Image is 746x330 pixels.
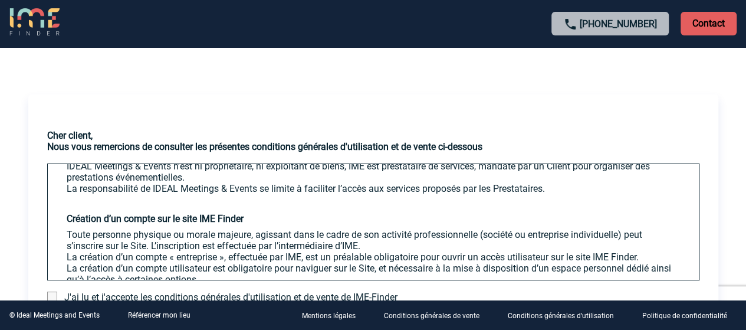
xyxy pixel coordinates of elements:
[681,12,737,35] p: Contact
[67,251,680,263] p: La création d’un compte « entreprise », effectuée par IME, est un préalable obligatoire pour ouvr...
[642,312,727,321] p: Politique de confidentialité
[128,311,190,319] a: Référencer mon lieu
[563,17,577,31] img: call-24-px.png
[67,263,680,285] p: La création d’un compte utilisateur est obligatoire pour naviguer sur le Site, et nécessaire à la...
[293,310,374,321] a: Mentions légales
[580,18,657,30] a: [PHONE_NUMBER]
[374,310,498,321] a: Conditions générales de vente
[64,292,397,303] span: J'ai lu et j'accepte les conditions générales d'utilisation et de vente de IME-Finder
[47,130,699,152] h3: Cher client, Nous vous remercions de consulter les présentes conditions générales d'utilisation e...
[67,161,680,183] p: IDEAL Meetings & Events n’est ni propriétaire, ni exploitant de biens, IME est prestataire de ser...
[67,229,680,251] p: Toute personne physique ou morale majeure, agissant dans le cadre de son activité professionnelle...
[384,312,479,321] p: Conditions générales de vente
[302,312,356,321] p: Mentions légales
[67,213,244,224] strong: Création d’un compte sur le site IME Finder
[9,311,100,319] div: © Ideal Meetings and Events
[67,183,680,194] p: La responsabilité de IDEAL Meetings & Events se limite à faciliter l’accès aux services proposés ...
[633,310,746,321] a: Politique de confidentialité
[498,310,633,321] a: Conditions générales d'utilisation
[508,312,614,321] p: Conditions générales d'utilisation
